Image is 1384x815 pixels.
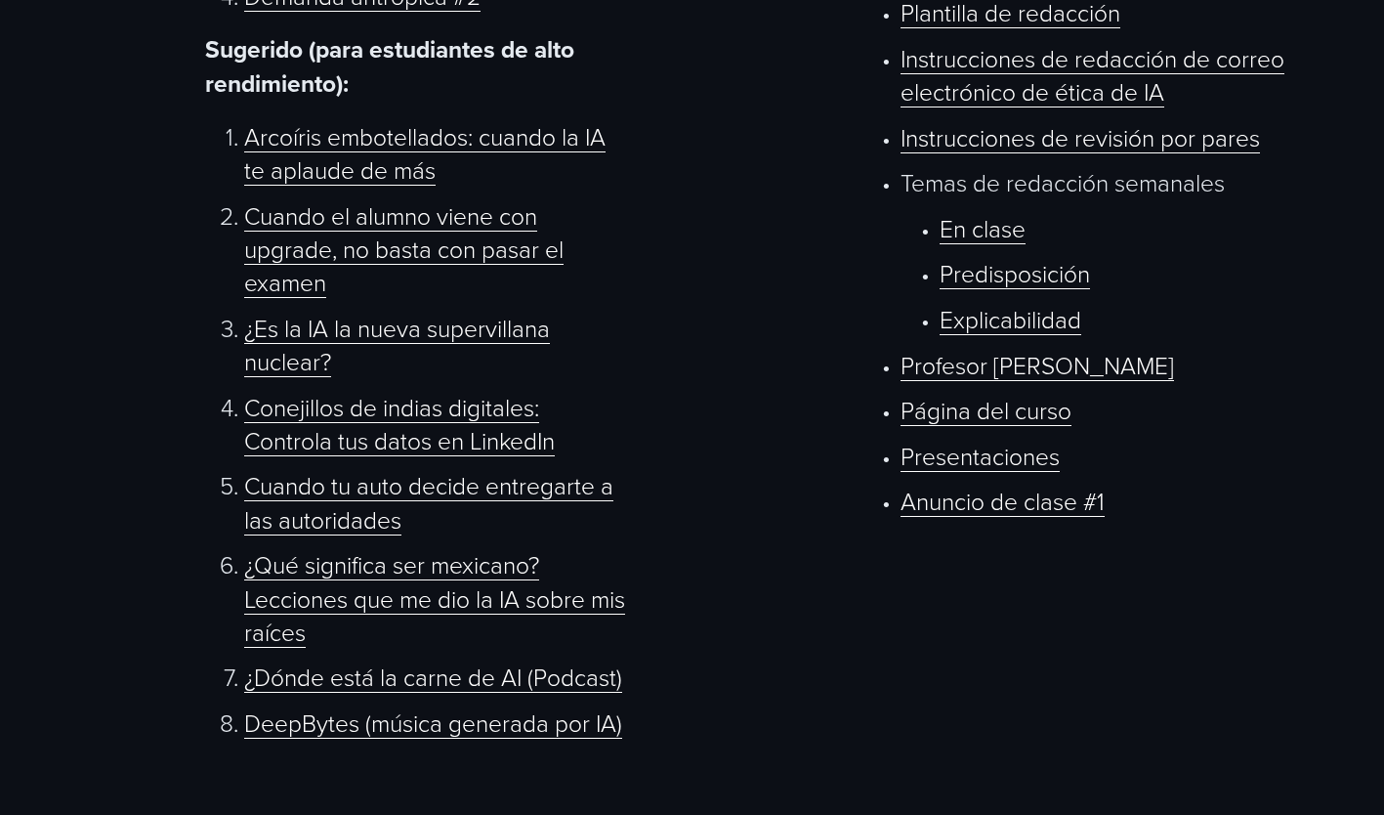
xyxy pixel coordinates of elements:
[244,707,622,739] a: DeepBytes (música generada por IA)
[244,661,622,693] a: ¿Dónde está la carne de AI (Podcast)
[901,440,1060,472] a: Presentaciones
[901,349,1174,381] a: Profesor [PERSON_NAME]
[901,42,1284,107] a: Instrucciones de redacción de correo electrónico de ética de IA
[244,120,606,186] a: Arcoíris embotellados: cuando la IA te aplaude de más
[205,32,580,101] strong: Sugerido (para estudiantes de alto rendimiento):
[901,394,1071,426] a: Página del curso
[940,257,1090,289] a: Predisposición
[901,166,1288,199] p: Temas de redacción semanales
[244,548,625,648] a: ¿Qué significa ser mexicano? Lecciones que me dio la IA sobre mis raíces
[940,303,1081,335] a: Explicabilidad
[244,312,550,377] a: ¿Es la IA la nueva supervillana nuclear?
[244,391,555,456] a: Conejillos de indias digitales: Controla tus datos en LinkedIn
[244,199,564,299] a: Cuando el alumno viene con upgrade, no basta con pasar el examen
[244,469,613,535] a: Cuando tu auto decide entregarte a las autoridades
[940,212,1026,244] a: En clase
[901,485,1105,517] a: Anuncio de clase #1
[901,121,1260,153] a: Instrucciones de revisión por pares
